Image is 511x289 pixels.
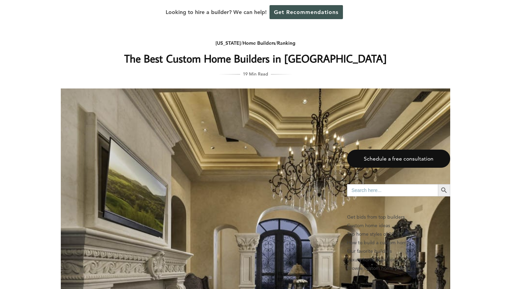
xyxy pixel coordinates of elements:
[119,39,392,47] div: / /
[270,5,343,19] a: Get Recommendations
[216,40,241,46] a: [US_STATE]
[119,50,392,67] h1: The Best Custom Home Builders in [GEOGRAPHIC_DATA]
[243,70,268,78] span: 19 Min Read
[380,240,503,281] iframe: Drift Widget Chat Controller
[277,40,295,46] a: Ranking
[243,40,275,46] a: Home Builders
